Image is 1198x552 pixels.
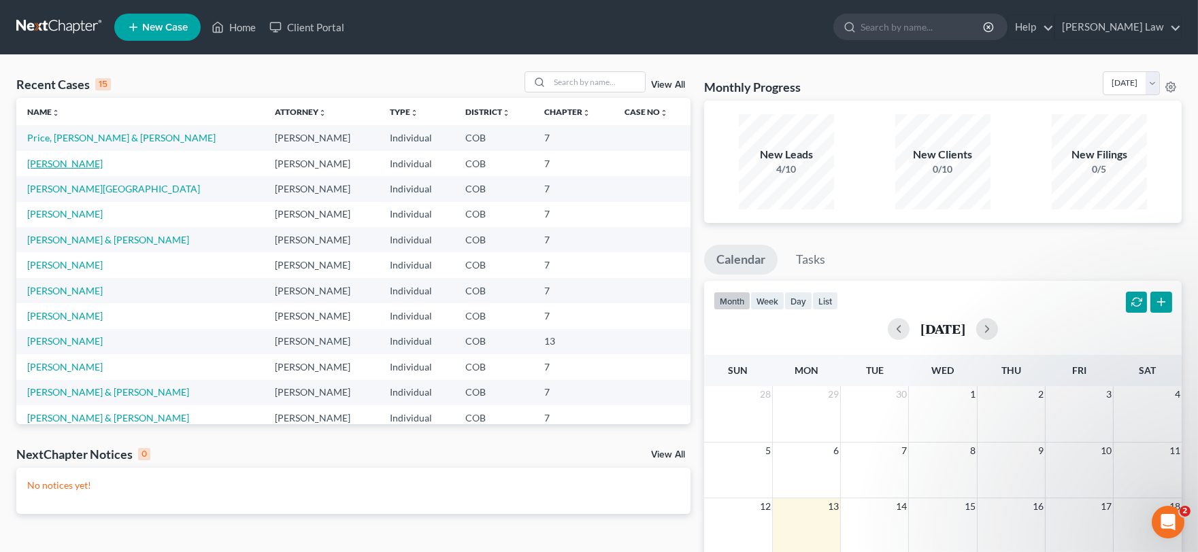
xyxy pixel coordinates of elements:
p: No notices yet! [27,479,680,492]
td: [PERSON_NAME] [265,151,380,176]
td: 7 [533,252,614,277]
td: Individual [379,252,454,277]
td: [PERSON_NAME] [265,202,380,227]
div: New Leads [739,147,834,162]
a: View All [651,450,685,460]
button: Upload attachment [21,445,32,456]
h3: Monthly Progress [704,79,801,95]
span: 11 [1168,443,1182,459]
div: joined the conversation [59,264,232,276]
i: unfold_more [502,109,510,117]
a: [PERSON_NAME] & [PERSON_NAME] [27,386,189,398]
div: 0/10 [895,162,991,176]
a: [PERSON_NAME] [27,158,103,169]
td: COB [454,303,533,328]
td: 7 [533,405,614,430]
span: 18 [1168,498,1182,515]
button: week [750,292,784,310]
td: Individual [379,227,454,252]
td: 7 [533,227,614,252]
td: 7 [533,202,614,227]
a: Price, [PERSON_NAME] & [PERSON_NAME] [27,132,216,143]
a: [PERSON_NAME] [27,285,103,296]
div: 0/5 [1052,162,1147,176]
button: go back [9,5,35,31]
span: 2 [1037,386,1045,402]
div: 15 [95,78,111,90]
a: Chapterunfold_more [544,107,590,117]
i: unfold_more [660,109,668,117]
iframe: Intercom live chat [1152,506,1184,538]
td: COB [454,405,533,430]
td: Individual [379,278,454,303]
a: [PERSON_NAME] [27,208,103,220]
td: COB [454,202,533,227]
td: 7 [533,380,614,405]
a: Tasks [784,245,837,275]
span: 4 [1174,386,1182,402]
a: [PERSON_NAME][GEOGRAPHIC_DATA] [27,183,200,194]
td: [PERSON_NAME] [265,252,380,277]
td: Individual [379,354,454,379]
span: 28 [759,386,772,402]
button: month [714,292,750,310]
span: Mon [795,364,818,376]
a: Typeunfold_more [390,107,418,117]
div: Lindsey says… [11,261,261,292]
div: Hi [PERSON_NAME]! I was able to enter the portal, but noticed that it is only for [PERSON_NAME]. ... [11,42,223,139]
td: COB [454,176,533,201]
span: Sat [1139,364,1156,376]
span: 8 [969,443,977,459]
a: [PERSON_NAME] [27,361,103,373]
i: unfold_more [582,109,590,117]
div: Hi [PERSON_NAME]! [PERSON_NAME] is out of the office for [DATE]. I noticed your credit report err... [22,300,212,420]
td: [PERSON_NAME] [265,278,380,303]
button: Start recording [86,445,97,456]
td: Individual [379,125,454,150]
span: Thu [1001,364,1021,376]
span: New Case [142,22,188,33]
span: 3 [1105,386,1113,402]
h1: [PERSON_NAME] [66,7,154,17]
i: unfold_more [52,109,60,117]
td: [PERSON_NAME] [265,380,380,405]
span: 15 [963,498,977,515]
div: James says… [11,42,261,150]
a: [PERSON_NAME] Law [1055,15,1181,39]
a: [PERSON_NAME] [27,335,103,347]
div: Recent Cases [16,76,111,92]
textarea: Message… [12,417,261,440]
button: list [812,292,838,310]
span: 2 [1180,506,1191,517]
td: 7 [533,303,614,328]
td: COB [454,329,533,354]
i: unfold_more [410,109,418,117]
i: unfold_more [319,109,327,117]
td: Individual [379,380,454,405]
a: Home [205,15,263,39]
td: 7 [533,176,614,201]
div: [DATE] [11,149,261,167]
a: Case Nounfold_more [625,107,668,117]
span: Tue [866,364,884,376]
td: Individual [379,303,454,328]
button: Gif picker [65,445,76,456]
a: Client Portal [263,15,351,39]
a: Help [1008,15,1054,39]
div: Good morning I am trying to pull [PERSON_NAME] credit report and I keep getting this Error Messag... [60,175,250,242]
span: 30 [895,386,908,402]
span: 13 [827,498,840,515]
td: 7 [533,151,614,176]
td: Individual [379,151,454,176]
button: Home [213,5,239,31]
a: [PERSON_NAME] [27,310,103,322]
td: COB [454,227,533,252]
p: Active [DATE] [66,17,126,31]
td: 7 [533,125,614,150]
span: 12 [759,498,772,515]
td: COB [454,125,533,150]
span: 29 [827,386,840,402]
td: [PERSON_NAME] [265,405,380,430]
a: Districtunfold_more [465,107,510,117]
td: [PERSON_NAME] [265,329,380,354]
